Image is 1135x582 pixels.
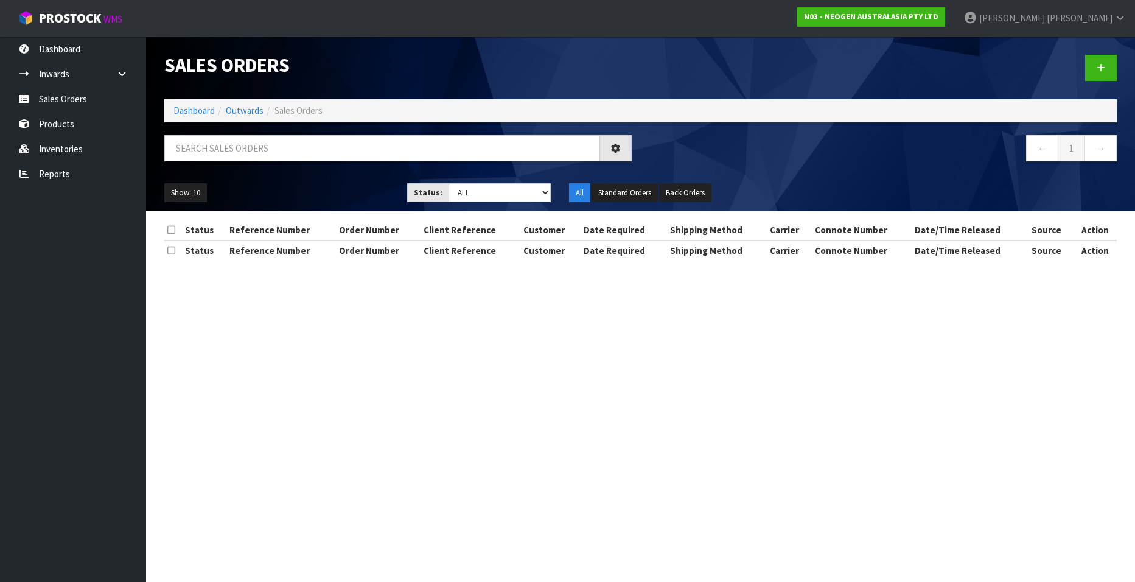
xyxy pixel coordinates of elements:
th: Date Required [581,240,666,260]
span: ProStock [39,10,101,26]
h1: Sales Orders [164,55,632,76]
th: Reference Number [226,220,337,240]
th: Shipping Method [667,240,767,260]
strong: N03 - NEOGEN AUSTRALASIA PTY LTD [804,12,938,22]
span: [PERSON_NAME] [979,12,1045,24]
th: Shipping Method [667,220,767,240]
th: Action [1074,220,1117,240]
th: Date/Time Released [912,220,1028,240]
th: Source [1028,240,1074,260]
button: Standard Orders [592,183,658,203]
th: Status [182,240,226,260]
th: Carrier [767,240,812,260]
th: Order Number [336,220,421,240]
span: Sales Orders [274,105,323,116]
nav: Page navigation [650,135,1117,165]
th: Customer [520,220,581,240]
th: Source [1028,220,1074,240]
th: Connote Number [812,240,912,260]
img: cube-alt.png [18,10,33,26]
th: Carrier [767,220,812,240]
th: Order Number [336,240,421,260]
th: Date/Time Released [912,240,1028,260]
a: Outwards [226,105,264,116]
button: All [569,183,590,203]
th: Date Required [581,220,666,240]
a: Dashboard [173,105,215,116]
a: 1 [1058,135,1085,161]
a: → [1084,135,1117,161]
button: Back Orders [659,183,711,203]
button: Show: 10 [164,183,207,203]
th: Client Reference [421,220,520,240]
th: Action [1074,240,1117,260]
small: WMS [103,13,122,25]
strong: Status: [414,188,442,198]
th: Customer [520,240,581,260]
input: Search sales orders [164,135,600,161]
th: Client Reference [421,240,520,260]
th: Connote Number [812,220,912,240]
th: Reference Number [226,240,337,260]
a: ← [1026,135,1058,161]
span: [PERSON_NAME] [1047,12,1112,24]
th: Status [182,220,226,240]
